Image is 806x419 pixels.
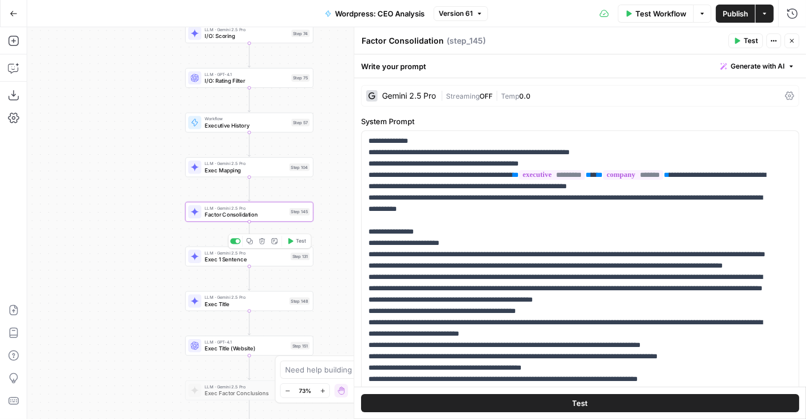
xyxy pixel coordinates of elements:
span: OFF [480,92,493,100]
button: Version 61 [434,6,488,21]
span: LLM · Gemini 2.5 Pro [205,205,286,211]
span: Temp [501,92,519,100]
div: LLM · GPT-4.1I/O: Rating FilterStep 75 [185,68,313,88]
span: LLM · Gemini 2.5 Pro [205,383,286,390]
button: Test [361,394,799,412]
span: LLM · GPT-4.1 [205,71,288,78]
label: System Prompt [361,116,799,127]
g: Edge from step_74 to step_75 [248,43,251,67]
g: Edge from step_148 to step_151 [248,311,251,335]
div: LLM · Gemini 2.5 ProI/O: ScoringStep 74 [185,23,313,43]
span: Generate with AI [731,61,784,71]
div: LLM · Gemini 2.5 ProFactor ConsolidationStep 145 [185,202,313,222]
span: Test [296,238,306,245]
span: Wordpress: CEO Analysis [335,8,425,19]
span: Exec 1 Sentence [205,255,287,264]
button: Test Workflow [618,5,693,23]
span: Executive History [205,121,288,130]
span: LLM · GPT-4.1 [205,338,287,345]
div: Step 57 [291,119,309,126]
div: Step 148 [290,297,310,304]
div: Step 104 [290,163,310,171]
div: Step 131 [291,253,310,260]
g: Edge from step_75 to step_57 [248,88,251,112]
div: LLM · Gemini 2.5 ProExec TitleStep 148 [185,291,313,311]
g: Edge from step_131 to step_148 [248,266,251,290]
button: Publish [716,5,755,23]
g: Edge from step_104 to step_145 [248,177,251,201]
span: I/O: Scoring [205,32,288,41]
span: Test [744,36,758,46]
span: I/O: Rating Filter [205,77,288,85]
span: Test Workflow [635,8,686,19]
div: WorkflowExecutive HistoryStep 57 [185,113,313,133]
span: LLM · Gemini 2.5 Pro [205,160,286,167]
g: Edge from step_151 to step_105 [248,355,251,380]
span: LLM · Gemini 2.5 Pro [205,26,288,33]
button: Test [283,236,309,247]
div: LLM · Gemini 2.5 ProExec MappingStep 104 [185,157,313,177]
span: Version 61 [439,9,473,19]
span: LLM · Gemini 2.5 Pro [205,249,287,256]
button: Generate with AI [716,59,799,74]
span: LLM · Gemini 2.5 Pro [205,294,286,301]
span: Test [572,397,588,409]
span: Exec Title (Website) [205,345,287,353]
span: Factor Consolidation [205,210,286,219]
g: Edge from step_57 to step_104 [248,132,251,156]
div: Write your prompt [354,54,806,78]
div: Gemini 2.5 Pro [382,92,436,100]
div: Step 74 [291,29,309,37]
span: Exec Mapping [205,166,286,175]
button: Test [728,33,763,48]
div: LLM · Gemini 2.5 ProExec Factor ConclusionsStep 105 [185,380,313,400]
span: Exec Title [205,300,286,308]
textarea: Factor Consolidation [362,35,444,46]
span: | [440,90,446,101]
button: Wordpress: CEO Analysis [318,5,431,23]
div: LLM · GPT-4.1Exec Title (Website)Step 151 [185,336,313,355]
span: Exec Factor Conclusions [205,389,286,397]
span: Workflow [205,116,288,122]
span: Streaming [446,92,480,100]
span: Publish [723,8,748,19]
div: Step 75 [291,74,309,82]
span: 0.0 [519,92,531,100]
span: ( step_145 ) [447,35,486,46]
div: LLM · Gemini 2.5 ProExec 1 SentenceStep 131Test [185,247,313,266]
span: | [493,90,501,101]
div: Step 145 [290,208,310,215]
div: Step 151 [291,342,310,349]
span: 73% [299,386,311,395]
